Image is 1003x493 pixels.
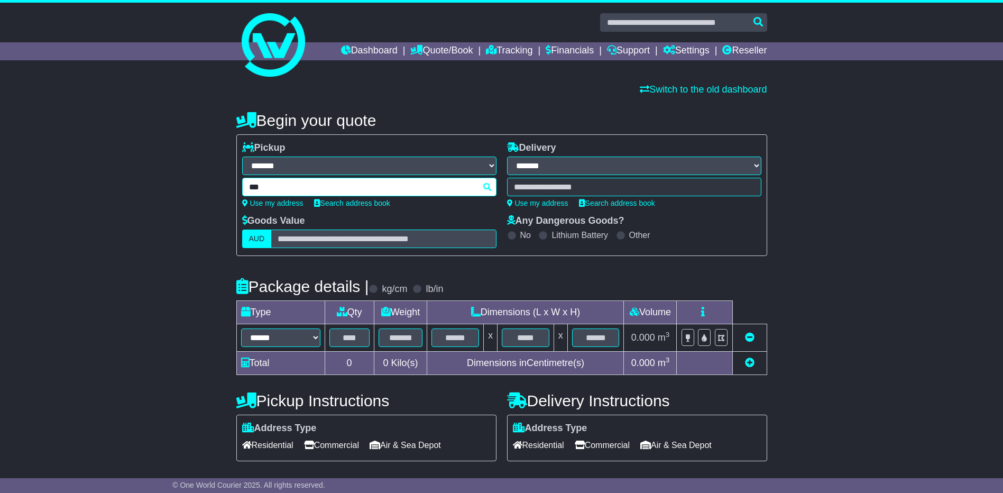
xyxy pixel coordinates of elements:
span: 0.000 [631,358,655,368]
td: Dimensions in Centimetre(s) [427,352,624,375]
label: Delivery [507,142,556,154]
a: Switch to the old dashboard [640,84,767,95]
label: Goods Value [242,215,305,227]
td: Qty [325,301,374,324]
h4: Package details | [236,278,369,295]
a: Reseller [722,42,767,60]
span: Commercial [304,437,359,453]
label: lb/in [426,284,443,295]
span: © One World Courier 2025. All rights reserved. [172,481,325,489]
sup: 3 [666,331,670,339]
a: Use my address [507,199,568,207]
h4: Pickup Instructions [236,392,496,409]
label: No [520,230,531,240]
span: Air & Sea Depot [370,437,441,453]
td: Kilo(s) [374,352,427,375]
typeahead: Please provide city [242,178,496,196]
a: Remove this item [745,332,754,343]
a: Add new item [745,358,754,368]
a: Dashboard [341,42,398,60]
label: Other [629,230,650,240]
a: Tracking [486,42,532,60]
a: Settings [663,42,710,60]
a: Search address book [314,199,390,207]
a: Use my address [242,199,303,207]
td: Weight [374,301,427,324]
a: Support [607,42,650,60]
a: Financials [546,42,594,60]
td: 0 [325,352,374,375]
span: Residential [242,437,293,453]
label: Pickup [242,142,286,154]
label: AUD [242,230,272,248]
td: x [554,324,567,352]
label: kg/cm [382,284,407,295]
td: Total [236,352,325,375]
span: Commercial [575,437,630,453]
span: Residential [513,437,564,453]
label: Address Type [242,423,317,434]
span: 0 [383,358,388,368]
h4: Delivery Instructions [507,392,767,409]
label: Address Type [513,423,587,434]
span: m [658,358,670,368]
td: Volume [624,301,677,324]
td: Type [236,301,325,324]
td: x [484,324,498,352]
label: Any Dangerous Goods? [507,215,624,227]
span: m [658,332,670,343]
label: Lithium Battery [551,230,608,240]
h4: Begin your quote [236,112,767,129]
td: Dimensions (L x W x H) [427,301,624,324]
a: Quote/Book [410,42,473,60]
span: 0.000 [631,332,655,343]
sup: 3 [666,356,670,364]
a: Search address book [579,199,655,207]
span: Air & Sea Depot [640,437,712,453]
